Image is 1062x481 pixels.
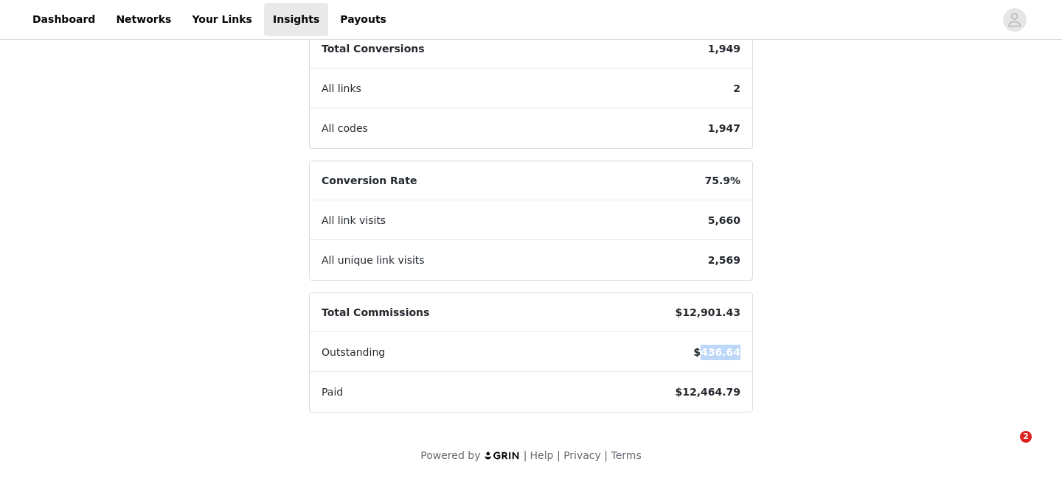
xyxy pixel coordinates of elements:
[310,373,355,412] span: Paid
[310,29,437,69] span: Total Conversions
[24,3,104,36] a: Dashboard
[310,201,398,240] span: All link visits
[310,241,437,280] span: All unique link visits
[310,333,397,372] span: Outstanding
[310,293,441,332] span: Total Commissions
[696,29,752,69] span: 1,949
[721,69,752,108] span: 2
[663,293,752,332] span: $12,901.43
[264,3,328,36] a: Insights
[1020,431,1032,443] span: 2
[563,449,601,461] a: Privacy
[310,109,380,148] span: All codes
[530,449,554,461] a: Help
[557,449,560,461] span: |
[524,449,527,461] span: |
[681,333,752,372] span: $436.64
[310,161,428,200] span: Conversion Rate
[310,69,373,108] span: All links
[107,3,180,36] a: Networks
[696,201,752,240] span: 5,660
[420,449,480,461] span: Powered by
[696,241,752,280] span: 2,569
[696,109,752,148] span: 1,947
[331,3,395,36] a: Payouts
[484,451,521,460] img: logo
[1007,8,1021,32] div: avatar
[611,449,641,461] a: Terms
[183,3,261,36] a: Your Links
[663,373,752,412] span: $12,464.79
[693,161,752,200] span: 75.9%
[990,431,1025,466] iframe: Intercom live chat
[604,449,608,461] span: |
